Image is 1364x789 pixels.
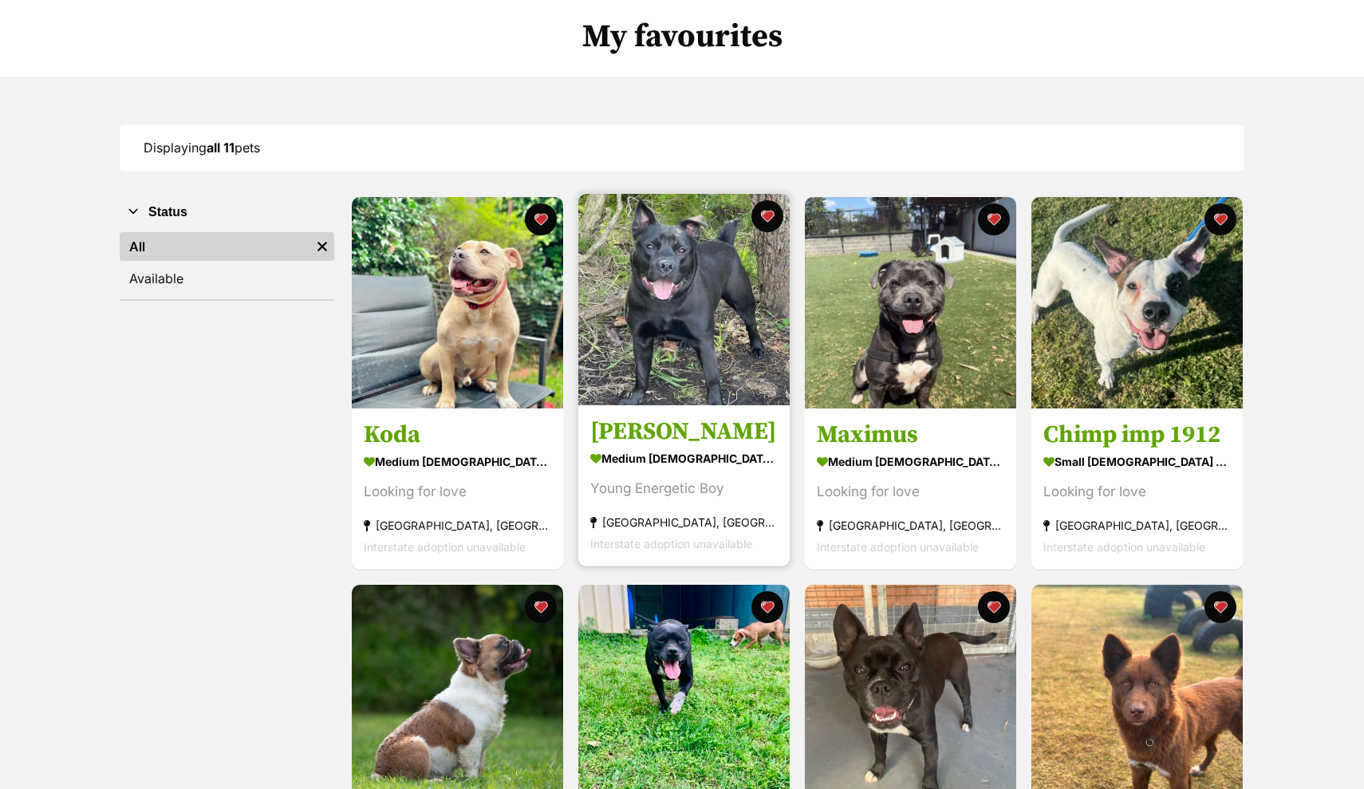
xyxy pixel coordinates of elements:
[364,450,551,473] div: medium [DEMOGRAPHIC_DATA] Dog
[364,420,551,450] h3: Koda
[1204,591,1236,623] button: favourite
[364,481,551,503] div: Looking for love
[352,197,563,408] img: Koda
[978,591,1010,623] button: favourite
[1043,450,1231,473] div: small [DEMOGRAPHIC_DATA] Dog
[805,197,1016,408] img: Maximus
[751,200,783,232] button: favourite
[817,420,1004,450] h3: Maximus
[1031,408,1243,570] a: Chimp imp 1912 small [DEMOGRAPHIC_DATA] Dog Looking for love [GEOGRAPHIC_DATA], [GEOGRAPHIC_DATA]...
[805,408,1016,570] a: Maximus medium [DEMOGRAPHIC_DATA] Dog Looking for love [GEOGRAPHIC_DATA], [GEOGRAPHIC_DATA] Inter...
[525,203,557,235] button: favourite
[144,140,260,156] span: Displaying pets
[310,232,334,261] a: Remove filter
[817,540,979,554] span: Interstate adoption unavailable
[590,478,778,499] div: Young Energetic Boy
[1043,515,1231,536] div: [GEOGRAPHIC_DATA], [GEOGRAPHIC_DATA]
[120,232,310,261] a: All
[590,416,778,447] h3: [PERSON_NAME]
[352,408,563,570] a: Koda medium [DEMOGRAPHIC_DATA] Dog Looking for love [GEOGRAPHIC_DATA], [GEOGRAPHIC_DATA] Intersta...
[1043,481,1231,503] div: Looking for love
[590,537,752,550] span: Interstate adoption unavailable
[817,481,1004,503] div: Looking for love
[525,591,557,623] button: favourite
[120,229,334,299] div: Status
[120,202,334,223] button: Status
[978,203,1010,235] button: favourite
[1204,203,1236,235] button: favourite
[751,591,783,623] button: favourite
[207,140,235,156] strong: all 11
[590,447,778,470] div: medium [DEMOGRAPHIC_DATA] Dog
[364,515,551,536] div: [GEOGRAPHIC_DATA], [GEOGRAPHIC_DATA]
[590,511,778,533] div: [GEOGRAPHIC_DATA], [GEOGRAPHIC_DATA]
[817,450,1004,473] div: medium [DEMOGRAPHIC_DATA] Dog
[817,515,1004,536] div: [GEOGRAPHIC_DATA], [GEOGRAPHIC_DATA]
[120,264,334,293] a: Available
[1031,197,1243,408] img: Chimp imp 1912
[1043,540,1205,554] span: Interstate adoption unavailable
[364,540,526,554] span: Interstate adoption unavailable
[578,404,790,566] a: [PERSON_NAME] medium [DEMOGRAPHIC_DATA] Dog Young Energetic Boy [GEOGRAPHIC_DATA], [GEOGRAPHIC_DA...
[578,194,790,405] img: Spencer
[1043,420,1231,450] h3: Chimp imp 1912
